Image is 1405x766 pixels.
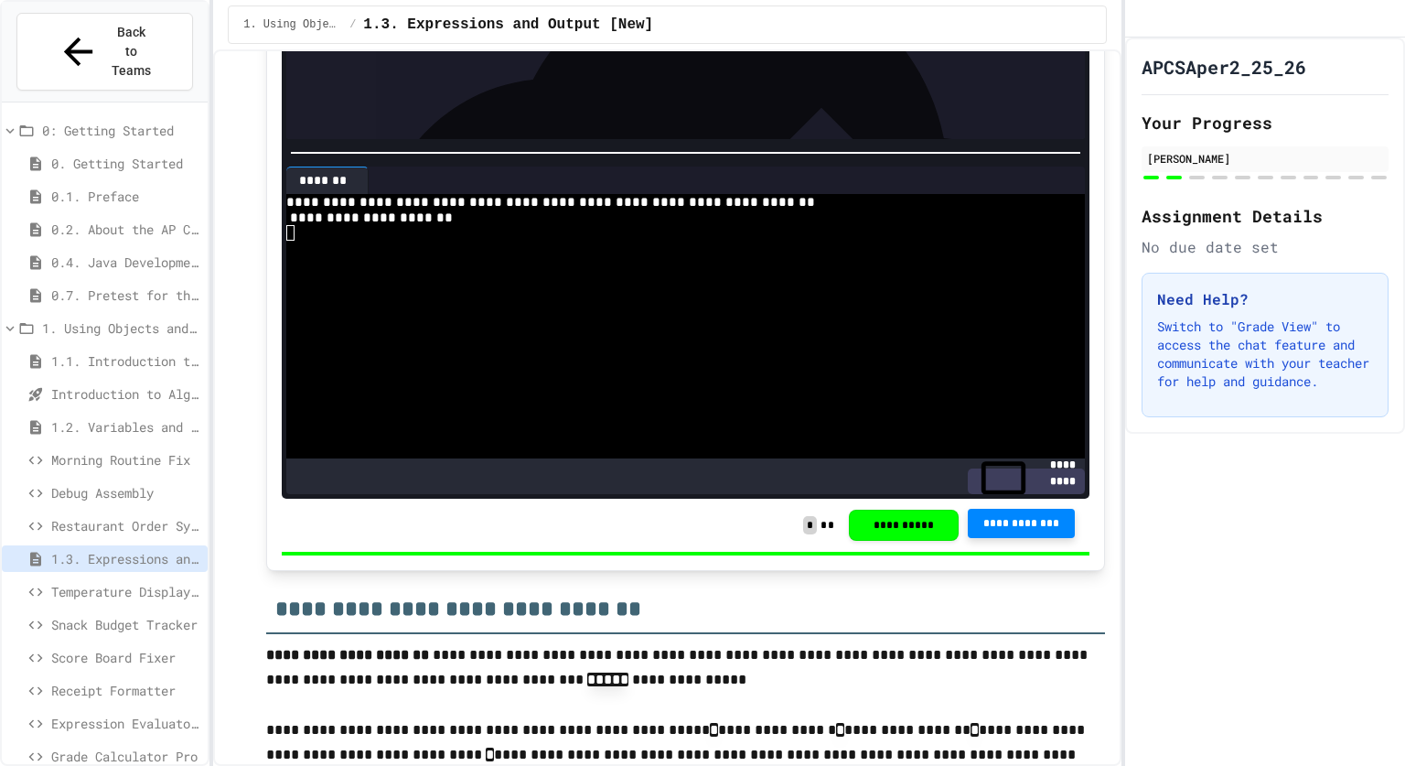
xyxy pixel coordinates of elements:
span: Introduction to Algorithms, Programming, and Compilers [51,384,200,404]
span: Grade Calculator Pro [51,747,200,766]
span: 1.2. Variables and Data Types [51,417,200,437]
span: Temperature Display Fix [51,582,200,601]
span: 0: Getting Started [42,121,200,140]
span: Debug Assembly [51,483,200,502]
span: 1. Using Objects and Methods [42,318,200,338]
span: Morning Routine Fix [51,450,200,469]
span: 0.2. About the AP CSA Exam [51,220,200,239]
span: Expression Evaluator Fix [51,714,200,733]
h3: Need Help? [1157,288,1373,310]
span: Receipt Formatter [51,681,200,700]
h2: Your Progress [1142,110,1389,135]
span: 1.3. Expressions and Output [New] [363,14,653,36]
span: 0. Getting Started [51,154,200,173]
h1: APCSAper2_25_26 [1142,54,1306,80]
span: 1.1. Introduction to Algorithms, Programming, and Compilers [51,351,200,371]
span: Back to Teams [111,23,154,81]
h2: Assignment Details [1142,203,1389,229]
span: 0.7. Pretest for the AP CSA Exam [51,286,200,305]
span: 1. Using Objects and Methods [243,17,342,32]
span: / [349,17,356,32]
span: 1.3. Expressions and Output [New] [51,549,200,568]
span: 0.1. Preface [51,187,200,206]
p: Switch to "Grade View" to access the chat feature and communicate with your teacher for help and ... [1157,318,1373,391]
div: No due date set [1142,236,1389,258]
span: Restaurant Order System [51,516,200,535]
div: [PERSON_NAME] [1147,150,1383,167]
span: Snack Budget Tracker [51,615,200,634]
span: 0.4. Java Development Environments [51,253,200,272]
span: Score Board Fixer [51,648,200,667]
